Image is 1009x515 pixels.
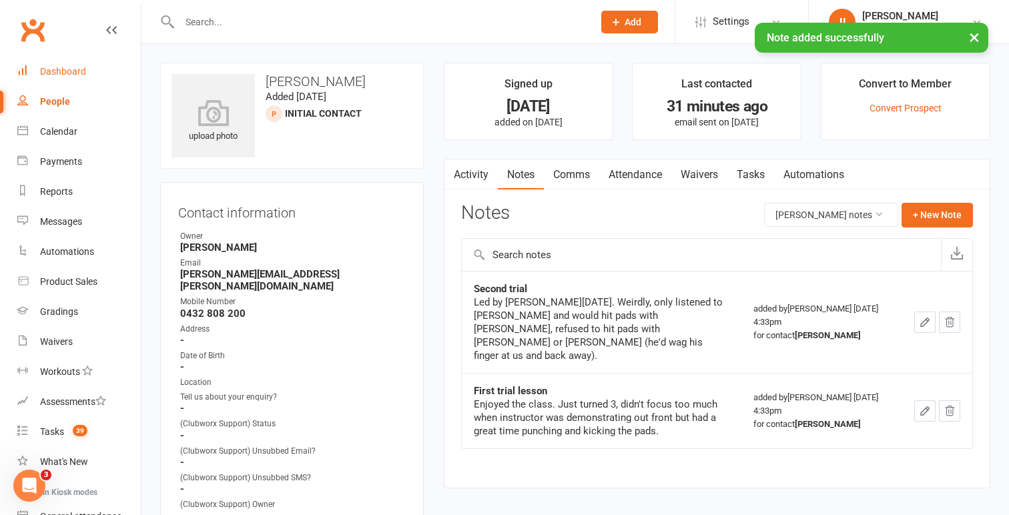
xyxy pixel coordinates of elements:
div: People [40,96,70,107]
span: 3 [41,470,51,480]
div: Led by [PERSON_NAME][DATE]. Weirdly, only listened to [PERSON_NAME] and would hit pads with [PERS... [474,296,730,362]
div: What's New [40,456,88,467]
div: Gradings [40,306,78,317]
div: (Clubworx Support) Unsubbed SMS? [180,472,406,484]
button: + New Note [902,203,973,227]
div: Waivers [40,336,73,347]
div: Workouts [40,366,80,377]
p: added on [DATE] [456,117,601,127]
div: added by [PERSON_NAME] [DATE] 4:33pm [753,391,890,431]
a: Product Sales [17,267,141,297]
div: Reports [40,186,73,197]
iframe: Intercom live chat [13,470,45,502]
p: email sent on [DATE] [645,117,789,127]
a: Gradings [17,297,141,327]
a: Automations [774,159,854,190]
div: Payments [40,156,82,167]
strong: Second trial [474,283,527,295]
strong: - [180,483,406,495]
div: JL [829,9,856,35]
span: Settings [713,7,749,37]
a: Notes [498,159,544,190]
h3: [PERSON_NAME] [172,74,412,89]
a: Automations [17,237,141,267]
span: Add [625,17,641,27]
a: Tasks [727,159,774,190]
strong: 0432 808 200 [180,308,406,320]
h3: Notes [461,203,510,227]
strong: - [180,430,406,442]
div: Owner [180,230,406,243]
a: Activity [444,159,498,190]
h3: Contact information [178,200,406,220]
a: Assessments [17,387,141,417]
div: Address [180,323,406,336]
div: Assessments [40,396,106,407]
div: upload photo [172,99,255,143]
button: × [962,23,986,51]
div: (Clubworx Support) Unsubbed Email? [180,445,406,458]
strong: First trial lesson [474,385,547,397]
a: Clubworx [16,13,49,47]
a: Dashboard [17,57,141,87]
div: Date of Birth [180,350,406,362]
div: Email [180,257,406,270]
a: Attendance [599,159,671,190]
strong: [PERSON_NAME][EMAIL_ADDRESS][PERSON_NAME][DOMAIN_NAME] [180,268,406,292]
div: Head Academy Leichhardt [862,22,972,34]
input: Search notes [462,239,941,271]
strong: [PERSON_NAME] [795,419,861,429]
div: 31 minutes ago [645,99,789,113]
strong: - [180,361,406,373]
a: Tasks 39 [17,417,141,447]
strong: [PERSON_NAME] [180,241,406,253]
strong: - [180,402,406,414]
a: Reports [17,177,141,207]
div: Mobile Number [180,296,406,308]
span: Initial Contact [285,108,362,119]
div: Last contacted [681,75,752,99]
a: What's New [17,447,141,477]
div: Enjoyed the class. Just turned 3, didn't focus too much when instructor was demonstrating out fro... [474,398,730,438]
div: for contact [753,329,890,342]
div: Note added successfully [755,23,988,53]
a: Convert Prospect [870,103,942,113]
a: People [17,87,141,117]
strong: - [180,334,406,346]
div: Signed up [504,75,553,99]
div: Tasks [40,426,64,437]
div: (Clubworx Support) Status [180,418,406,430]
div: added by [PERSON_NAME] [DATE] 4:33pm [753,302,890,342]
a: Calendar [17,117,141,147]
div: Tell us about your enquiry? [180,391,406,404]
a: Waivers [671,159,727,190]
div: Automations [40,246,94,257]
div: Product Sales [40,276,97,287]
div: Location [180,376,406,389]
a: Comms [544,159,599,190]
div: Calendar [40,126,77,137]
div: Convert to Member [859,75,952,99]
div: Messages [40,216,82,227]
div: for contact [753,418,890,431]
div: [DATE] [456,99,601,113]
button: Add [601,11,658,33]
div: [PERSON_NAME] [862,10,972,22]
time: Added [DATE] [266,91,326,103]
a: Messages [17,207,141,237]
div: Dashboard [40,66,86,77]
strong: [PERSON_NAME] [795,330,861,340]
strong: - [180,456,406,468]
button: [PERSON_NAME] notes [764,203,898,227]
input: Search... [176,13,584,31]
span: 39 [73,425,87,436]
a: Workouts [17,357,141,387]
div: (Clubworx Support) Owner [180,498,406,511]
a: Waivers [17,327,141,357]
a: Payments [17,147,141,177]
